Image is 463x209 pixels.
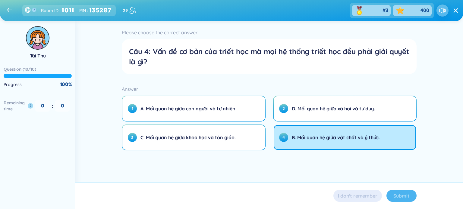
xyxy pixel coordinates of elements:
div: Answer [122,85,416,93]
div: : [41,6,74,15]
h6: Remaining time [4,100,27,112]
strong: 1011 [62,6,74,15]
div: Progress [4,81,22,88]
span: 1 [128,104,137,113]
button: 2D. Mối quan hệ giữa xã hội và tư duy. [274,96,416,121]
div: Câu 4: Vấn đề cơ bản của triết học mà mọi hệ thống triết học đều phải giải quyết là gì? [129,46,409,67]
button: 4B. Mối quan hệ giữa vật chất và ý thức. [274,125,416,150]
span: Room ID [41,7,58,14]
span: 0 [55,100,70,112]
span: 0 [35,100,50,112]
div: 100 % [60,81,72,88]
button: ? [32,8,36,12]
div: Tài Thư [30,52,46,59]
span: 4 [279,133,288,142]
button: 3C. Mối quan hệ giữa khoa học và tôn giáo. [122,125,265,150]
div: # [383,7,388,14]
strong: 29 [123,7,128,14]
span: PIN [79,7,86,14]
span: B. Mối quan hệ giữa vật chất và ý thức. [292,134,380,141]
div: Please choose the correct answer [122,28,416,37]
span: 400 [420,7,429,14]
span: 3 [386,7,388,14]
span: A. Mối quan hệ giữa con người và tự nhiên. [140,105,237,112]
div: : [33,100,72,112]
div: 135287 [89,6,113,15]
span: D. Mối quan hệ giữa xã hội và tư duy. [292,105,375,112]
img: avatar12.7b87b4f5.svg [26,26,49,50]
button: ? [28,103,33,109]
span: 3 [128,133,137,142]
button: 1A. Mối quan hệ giữa con người và tự nhiên. [122,96,265,121]
h6: Question ( 10 / 10 ) [4,66,36,72]
span: C. Mối quan hệ giữa khoa học và tôn giáo. [140,134,236,141]
span: 2 [279,104,288,113]
div: : [79,6,113,15]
